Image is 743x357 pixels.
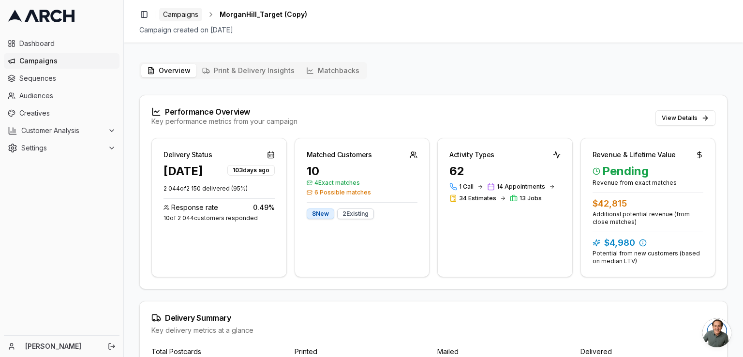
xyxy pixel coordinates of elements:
div: Total Postcards [151,347,287,357]
a: Audiences [4,88,119,104]
a: Campaigns [159,8,202,21]
button: 103days ago [227,164,275,176]
span: 1 Call [459,183,474,191]
span: Settings [21,143,104,153]
div: Delivery Status [163,150,212,160]
span: Response rate [171,203,218,212]
button: Log out [105,340,119,353]
a: Campaigns [4,53,119,69]
button: Customer Analysis [4,123,119,138]
span: 14 Appointments [497,183,545,191]
div: Revenue from exact matches [593,179,704,187]
div: Campaign created on [DATE] [139,25,728,35]
span: Campaigns [163,10,198,19]
nav: breadcrumb [159,8,307,21]
div: 10 [307,164,418,179]
div: 103 days ago [227,165,275,176]
a: [PERSON_NAME] [25,342,97,351]
div: Printed [295,347,430,357]
span: Pending [593,164,704,179]
span: MorganHill_Target (Copy) [220,10,307,19]
p: 2 044 of 2 150 delivered ( 95 %) [163,185,275,193]
span: Customer Analysis [21,126,104,135]
button: Overview [141,64,196,77]
div: [DATE] [163,164,203,179]
span: 13 Jobs [520,194,542,202]
a: Creatives [4,105,119,121]
div: Key performance metrics from your campaign [151,117,297,126]
span: 34 Estimates [459,194,496,202]
span: Campaigns [19,56,116,66]
a: Sequences [4,71,119,86]
span: Dashboard [19,39,116,48]
span: 0.49 % [253,203,275,212]
div: $4,980 [593,236,704,250]
button: Matchbacks [300,64,365,77]
span: Creatives [19,108,116,118]
div: 10 of 2 044 customers responded [163,214,275,222]
div: Delivered [580,347,716,357]
div: Performance Overview [151,107,297,117]
div: 62 [449,164,561,179]
div: Key delivery metrics at a glance [151,326,715,335]
div: $42,815 [593,197,704,210]
button: Print & Delivery Insights [196,64,300,77]
a: Dashboard [4,36,119,51]
div: Mailed [437,347,573,357]
div: 8 New [307,208,334,219]
span: Audiences [19,91,116,101]
div: Revenue & Lifetime Value [593,150,676,160]
div: Open chat [702,318,731,347]
div: Matched Customers [307,150,372,160]
div: Delivery Summary [151,313,715,323]
div: Potential from new customers (based on median LTV) [593,250,704,265]
span: 4 Exact matches [307,179,418,187]
div: 2 Existing [337,208,374,219]
span: Sequences [19,74,116,83]
span: 6 Possible matches [307,189,418,196]
div: Activity Types [449,150,494,160]
button: Settings [4,140,119,156]
div: Additional potential revenue (from close matches) [593,210,704,226]
button: View Details [655,110,715,126]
